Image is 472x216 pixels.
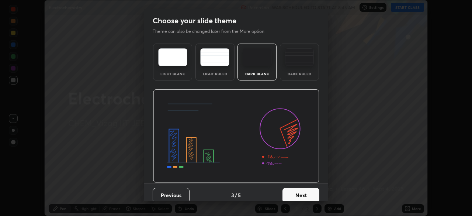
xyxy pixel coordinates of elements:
img: darkThemeBanner.d06ce4a2.svg [153,89,319,183]
div: Dark Ruled [285,72,314,76]
h4: 5 [238,191,241,199]
h2: Choose your slide theme [153,16,236,25]
p: Theme can also be changed later from the More option [153,28,272,35]
img: lightTheme.e5ed3b09.svg [158,48,187,66]
img: lightRuledTheme.5fabf969.svg [200,48,229,66]
button: Next [282,188,319,203]
div: Light Blank [158,72,187,76]
h4: / [235,191,237,199]
h4: 3 [231,191,234,199]
button: Previous [153,188,190,203]
div: Light Ruled [200,72,230,76]
img: darkTheme.f0cc69e5.svg [243,48,272,66]
div: Dark Blank [242,72,272,76]
img: darkRuledTheme.de295e13.svg [285,48,314,66]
